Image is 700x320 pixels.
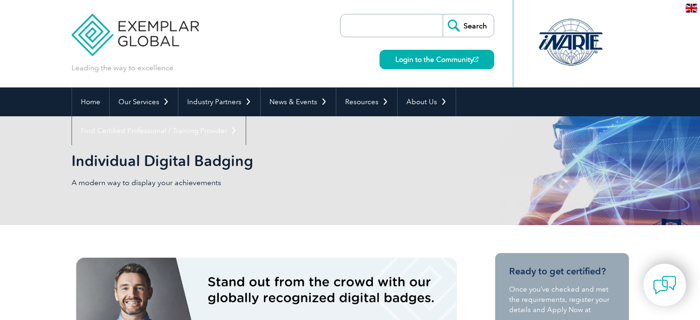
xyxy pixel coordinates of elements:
input: Search [443,14,494,37]
img: en [686,4,697,13]
a: Resources [336,87,397,116]
a: Home [72,87,109,116]
img: open_square.png [473,57,478,62]
a: Industry Partners [178,87,260,116]
a: About Us [398,87,456,116]
a: News & Events [261,87,336,116]
img: contact-chat.png [653,273,676,297]
a: Our Services [110,87,178,116]
p: Once you’ve checked and met the requirements, register your details and Apply Now at [509,284,615,315]
a: Login to the Community [379,50,494,69]
h3: Ready to get certified? [509,266,615,277]
p: Leading the way to excellence [72,63,173,73]
a: Find Certified Professional / Training Provider [72,116,246,145]
h2: Individual Digital Badging [72,153,462,168]
p: A modern way to display your achievements [72,178,350,188]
